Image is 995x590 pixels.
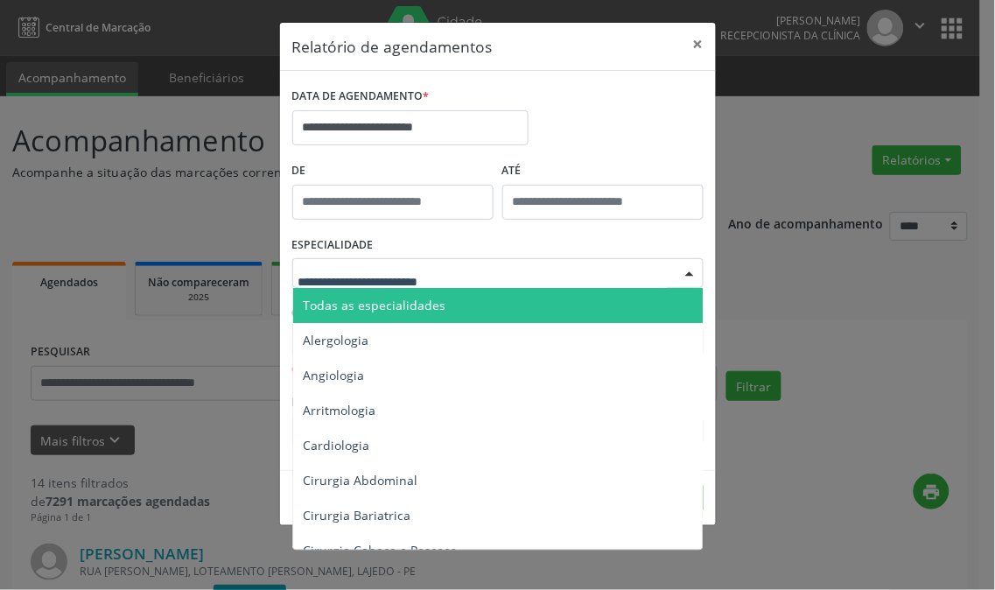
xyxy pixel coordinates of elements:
span: Arritmologia [304,402,376,418]
span: Cirurgia Bariatrica [304,507,411,523]
span: Alergologia [304,332,369,348]
span: Cirurgia Cabeça e Pescoço [304,542,458,558]
label: ATÉ [502,158,704,185]
label: ESPECIALIDADE [292,232,374,259]
span: Angiologia [304,367,365,383]
label: DATA DE AGENDAMENTO [292,83,430,110]
label: De [292,158,494,185]
span: Cardiologia [304,437,370,453]
span: Cirurgia Abdominal [304,472,418,488]
span: Todas as especialidades [304,297,446,313]
button: Close [681,23,716,66]
h5: Relatório de agendamentos [292,35,493,58]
